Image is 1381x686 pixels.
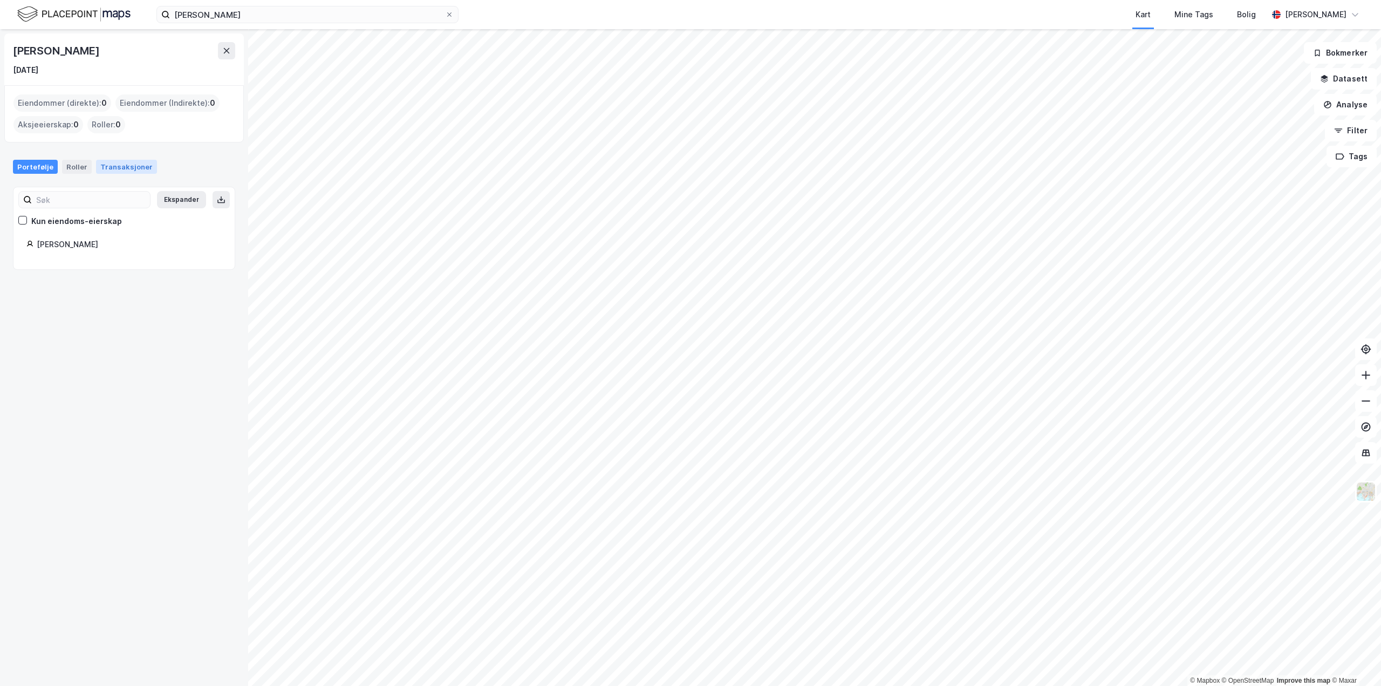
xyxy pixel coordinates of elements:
div: Eiendommer (Indirekte) : [115,94,220,112]
input: Søk [32,192,150,208]
img: Z [1356,481,1376,502]
a: Improve this map [1277,677,1330,684]
div: [PERSON_NAME] [13,42,101,59]
div: Roller [62,160,92,174]
span: 0 [115,118,121,131]
div: Portefølje [13,160,58,174]
button: Bokmerker [1304,42,1377,64]
span: 0 [73,118,79,131]
div: Bolig [1237,8,1256,21]
div: Mine Tags [1174,8,1213,21]
span: 0 [101,97,107,110]
div: Kontrollprogram for chat [1327,634,1381,686]
button: Datasett [1311,68,1377,90]
div: Roller : [87,116,125,133]
div: Transaksjoner [96,160,157,174]
img: logo.f888ab2527a4732fd821a326f86c7f29.svg [17,5,131,24]
div: [PERSON_NAME] [37,238,222,251]
input: Søk på adresse, matrikkel, gårdeiere, leietakere eller personer [170,6,445,23]
button: Analyse [1314,94,1377,116]
a: Mapbox [1190,677,1220,684]
a: OpenStreetMap [1222,677,1274,684]
div: [DATE] [13,64,38,77]
button: Filter [1325,120,1377,141]
div: Kart [1136,8,1151,21]
div: [PERSON_NAME] [1285,8,1346,21]
iframe: Chat Widget [1327,634,1381,686]
div: Aksjeeierskap : [13,116,83,133]
div: Kun eiendoms-eierskap [31,215,122,228]
button: Tags [1327,146,1377,167]
button: Ekspander [157,191,206,208]
div: Eiendommer (direkte) : [13,94,111,112]
span: 0 [210,97,215,110]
